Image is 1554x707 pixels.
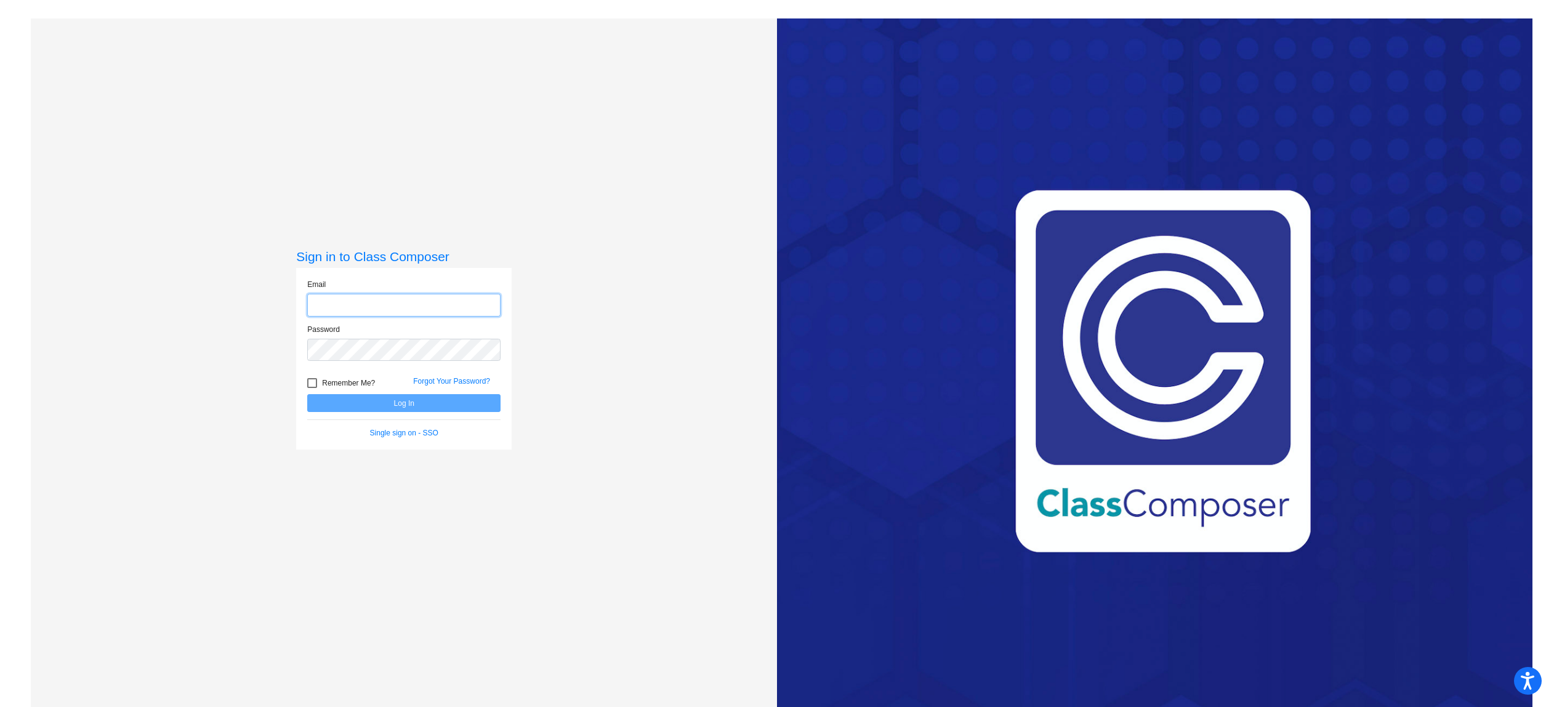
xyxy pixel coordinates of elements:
label: Password [307,324,340,335]
button: Log In [307,394,501,412]
h3: Sign in to Class Composer [296,249,512,264]
label: Email [307,279,326,290]
a: Single sign on - SSO [370,429,438,437]
span: Remember Me? [322,376,375,390]
a: Forgot Your Password? [413,377,490,386]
